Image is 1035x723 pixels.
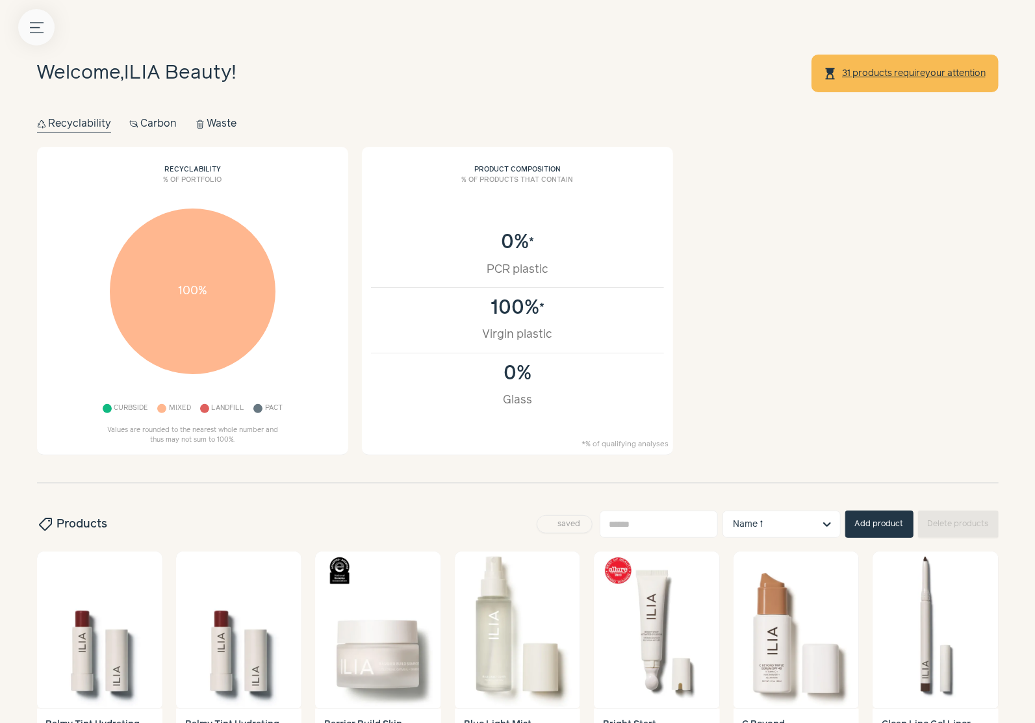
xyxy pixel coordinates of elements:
[176,552,301,709] img: Balmy Tint Hydrating Lip Balm - Copy
[114,401,148,416] span: Curbside
[371,156,664,175] h2: Product composition
[385,231,650,254] div: 0%
[385,297,650,320] div: 100%
[129,115,177,133] button: Carbon
[581,439,669,450] small: *% of qualifying analyses
[46,156,339,175] h2: Recyclability
[845,511,914,538] button: Add product
[125,64,233,82] span: ILIA Beauty
[734,552,859,709] img: C Beyond
[211,401,244,416] span: Landfill
[594,552,719,709] img: Bright Start Retinol Alternative Eye Cream
[169,401,191,416] span: Mixed
[37,516,108,533] h2: Products
[841,68,986,79] a: 31 products requireyour attention
[101,425,283,446] p: Values are rounded to the nearest whole number and thus may not sum to 100%.
[385,261,650,278] div: PCR plastic
[315,552,441,709] img: Barrier Build Skin Protectant Cream
[385,392,650,409] div: Glass
[265,401,283,416] span: Pact
[823,67,837,81] span: hourglass_top
[36,516,53,532] span: sell
[37,115,112,133] button: Recyclability
[554,520,585,528] span: saved
[37,59,236,88] h1: Welcome, !
[196,115,237,133] button: Waste
[37,552,162,709] img: Balmy Tint Hydrating Lip Balm
[385,362,650,385] div: 0%
[455,552,580,709] img: Blue Light Mist
[371,175,664,195] h3: % of products that contain
[385,326,650,343] div: Virgin plastic
[873,552,998,709] img: Clean Line Gel Liner
[537,515,593,533] button: saved
[46,175,339,195] h3: % of portfolio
